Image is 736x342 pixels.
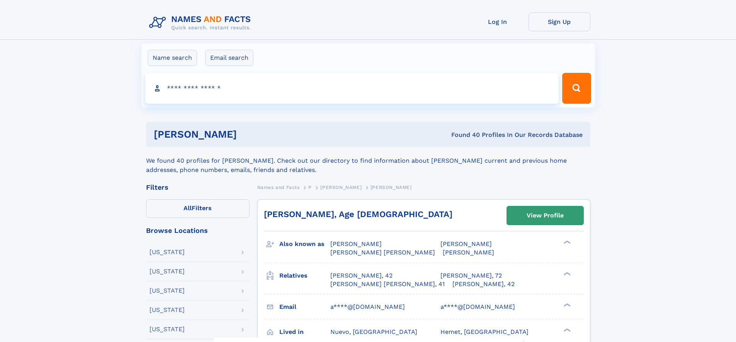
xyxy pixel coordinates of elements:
[320,185,362,190] span: [PERSON_NAME]
[562,73,591,104] button: Search Button
[562,302,571,307] div: ❯
[184,204,192,212] span: All
[440,271,502,280] a: [PERSON_NAME], 72
[150,288,185,294] div: [US_STATE]
[146,227,250,234] div: Browse Locations
[320,182,362,192] a: [PERSON_NAME]
[308,182,312,192] a: P
[279,325,330,339] h3: Lived in
[279,300,330,313] h3: Email
[330,271,393,280] a: [PERSON_NAME], 42
[344,131,583,139] div: Found 40 Profiles In Our Records Database
[150,249,185,255] div: [US_STATE]
[440,240,492,248] span: [PERSON_NAME]
[150,268,185,275] div: [US_STATE]
[507,206,583,225] a: View Profile
[467,12,529,31] a: Log In
[146,12,257,33] img: Logo Names and Facts
[330,249,435,256] span: [PERSON_NAME] [PERSON_NAME]
[150,326,185,332] div: [US_STATE]
[562,271,571,276] div: ❯
[330,240,382,248] span: [PERSON_NAME]
[146,184,250,191] div: Filters
[562,327,571,332] div: ❯
[146,147,590,175] div: We found 40 profiles for [PERSON_NAME]. Check out our directory to find information about [PERSON...
[308,185,312,190] span: P
[205,50,253,66] label: Email search
[529,12,590,31] a: Sign Up
[371,185,412,190] span: [PERSON_NAME]
[264,209,452,219] a: [PERSON_NAME], Age [DEMOGRAPHIC_DATA]
[148,50,197,66] label: Name search
[279,238,330,251] h3: Also known as
[145,73,559,104] input: search input
[146,199,250,218] label: Filters
[452,280,515,288] a: [PERSON_NAME], 42
[150,307,185,313] div: [US_STATE]
[330,280,445,288] a: [PERSON_NAME] [PERSON_NAME], 41
[154,130,344,139] h1: [PERSON_NAME]
[279,269,330,282] h3: Relatives
[443,249,494,256] span: [PERSON_NAME]
[330,328,417,335] span: Nuevo, [GEOGRAPHIC_DATA]
[257,182,300,192] a: Names and Facts
[527,207,564,224] div: View Profile
[562,240,571,245] div: ❯
[440,328,529,335] span: Hemet, [GEOGRAPHIC_DATA]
